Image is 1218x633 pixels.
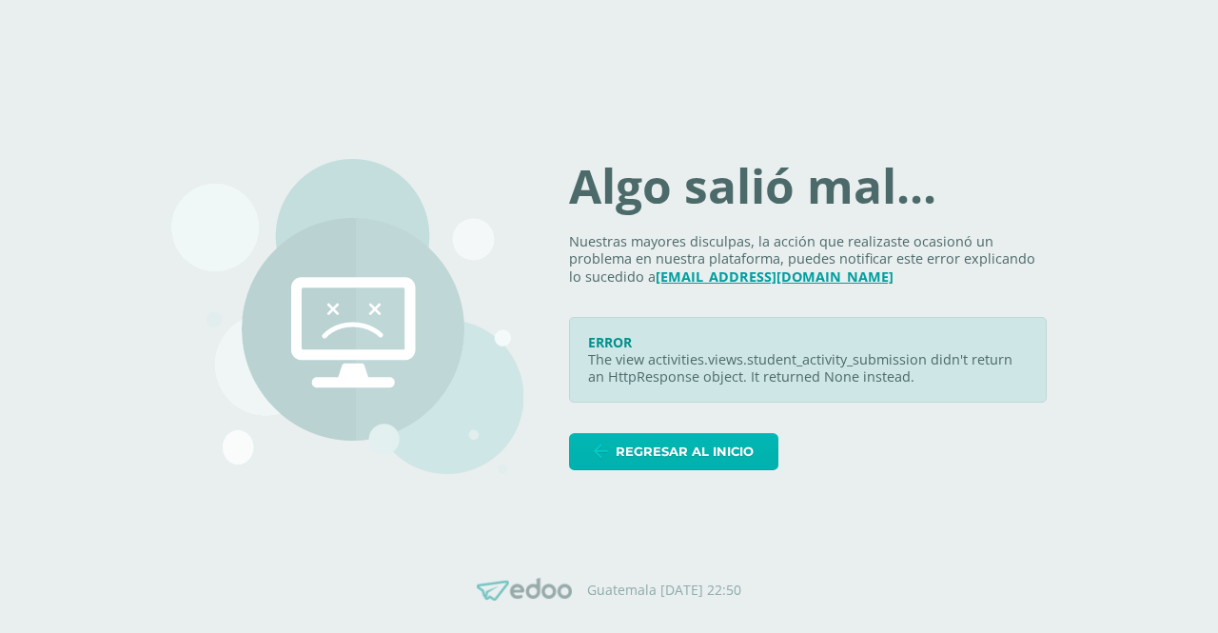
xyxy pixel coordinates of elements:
[569,433,778,470] a: Regresar al inicio
[477,578,572,602] img: Edoo
[569,233,1047,287] p: Nuestras mayores disculpas, la acción que realizaste ocasionó un problema en nuestra plataforma, ...
[588,333,632,351] span: ERROR
[588,351,1028,386] p: The view activities.views.student_activity_submission didn't return an HttpResponse object. It re...
[616,434,754,469] span: Regresar al inicio
[656,267,894,286] a: [EMAIL_ADDRESS][DOMAIN_NAME]
[587,582,741,599] p: Guatemala [DATE] 22:50
[171,159,523,474] img: 500.png
[569,163,1047,210] h1: Algo salió mal...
